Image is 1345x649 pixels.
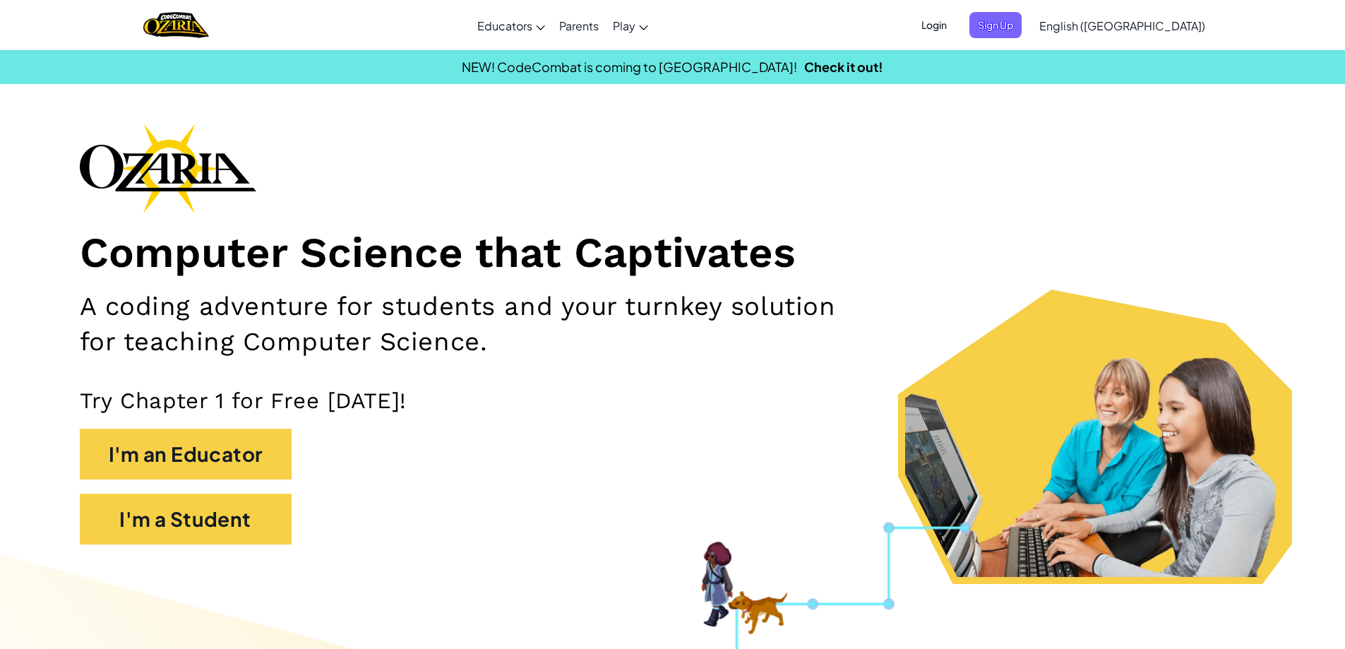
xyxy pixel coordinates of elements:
[552,6,606,44] a: Parents
[606,6,655,44] a: Play
[477,18,532,33] span: Educators
[470,6,552,44] a: Educators
[613,18,635,33] span: Play
[80,429,292,480] button: I'm an Educator
[80,387,1266,415] p: Try Chapter 1 for Free [DATE]!
[1032,6,1212,44] a: English ([GEOGRAPHIC_DATA])
[462,59,797,75] span: NEW! CodeCombat is coming to [GEOGRAPHIC_DATA]!
[80,289,875,359] h2: A coding adventure for students and your turnkey solution for teaching Computer Science.
[80,227,1266,279] h1: Computer Science that Captivates
[969,12,1022,38] button: Sign Up
[143,11,209,40] img: Home
[80,494,292,544] button: I'm a Student
[804,59,883,75] a: Check it out!
[913,12,955,38] button: Login
[143,11,209,40] a: Ozaria by CodeCombat logo
[80,123,256,213] img: Ozaria branding logo
[1039,18,1205,33] span: English ([GEOGRAPHIC_DATA])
